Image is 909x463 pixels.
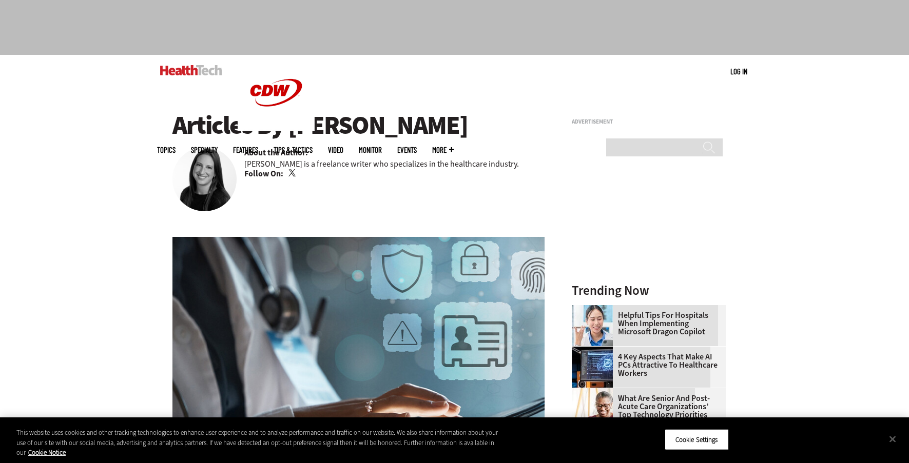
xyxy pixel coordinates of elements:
a: Desktop monitor with brain AI concept [572,347,618,355]
a: Doctor using phone to dictate to tablet [572,305,618,313]
a: Video [328,146,343,154]
img: Erin Laviola [172,147,237,211]
img: Desktop monitor with brain AI concept [572,347,613,388]
img: Home [160,65,222,75]
a: Older person using tablet [572,388,618,396]
iframe: advertisement [572,129,726,257]
a: MonITor [359,146,382,154]
img: Home [238,55,315,131]
div: User menu [730,66,747,77]
img: Doctor using secure tablet [172,237,545,438]
b: Follow On: [244,168,283,179]
button: Cookie Settings [665,429,729,450]
span: Specialty [191,146,218,154]
div: This website uses cookies and other tracking technologies to enhance user experience and to analy... [16,428,500,458]
a: Helpful Tips for Hospitals When Implementing Microsoft Dragon Copilot [572,311,720,336]
a: Twitter [288,169,298,177]
a: Features [233,146,258,154]
a: CDW [238,123,315,133]
button: Close [881,428,904,450]
a: Log in [730,67,747,76]
a: Events [397,146,417,154]
img: Older person using tablet [572,388,613,429]
a: Tips & Tactics [274,146,313,154]
span: More [432,146,454,154]
a: 4 Key Aspects That Make AI PCs Attractive to Healthcare Workers [572,353,720,377]
a: What Are Senior and Post-Acute Care Organizations’ Top Technology Priorities [DATE]? [572,394,720,427]
span: Topics [157,146,176,154]
h3: Trending Now [572,284,726,297]
img: Doctor using phone to dictate to tablet [572,305,613,346]
a: More information about your privacy [28,448,66,457]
